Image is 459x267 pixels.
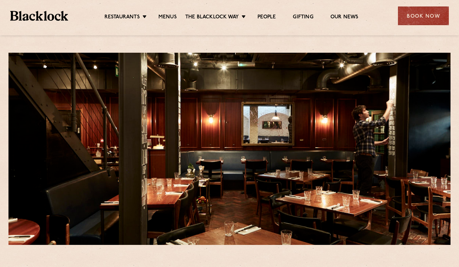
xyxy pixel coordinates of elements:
[398,6,449,25] div: Book Now
[104,14,140,21] a: Restaurants
[158,14,177,21] a: Menus
[330,14,359,21] a: Our News
[10,11,68,21] img: BL_Textured_Logo-footer-cropped.svg
[293,14,313,21] a: Gifting
[257,14,276,21] a: People
[185,14,239,21] a: The Blacklock Way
